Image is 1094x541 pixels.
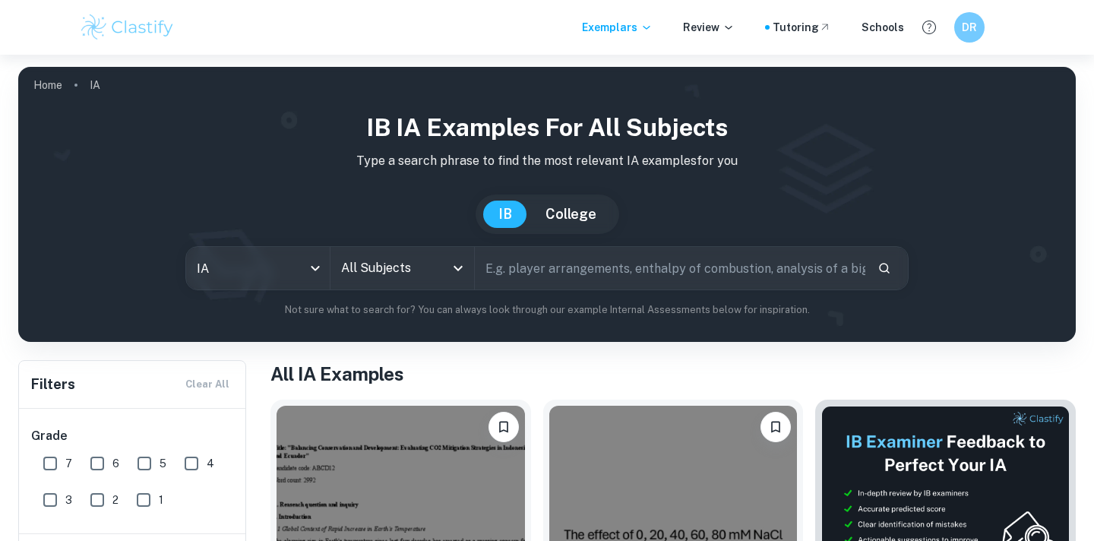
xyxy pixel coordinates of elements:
p: Review [683,19,735,36]
div: IA [186,247,330,289]
p: Exemplars [582,19,653,36]
img: Clastify logo [79,12,175,43]
h6: Grade [31,427,235,445]
button: Bookmark [760,412,791,442]
h1: All IA Examples [270,360,1076,388]
p: Not sure what to search for? You can always look through our example Internal Assessments below f... [30,302,1064,318]
h1: IB IA examples for all subjects [30,109,1064,146]
button: Help and Feedback [916,14,942,40]
span: 7 [65,455,72,472]
button: Search [871,255,897,281]
p: IA [90,77,100,93]
span: 1 [159,492,163,508]
button: Bookmark [489,412,519,442]
span: 6 [112,455,119,472]
button: DR [954,12,985,43]
input: E.g. player arrangements, enthalpy of combustion, analysis of a big city... [475,247,865,289]
img: profile cover [18,67,1076,342]
h6: Filters [31,374,75,395]
p: Type a search phrase to find the most relevant IA examples for you [30,152,1064,170]
span: 5 [160,455,166,472]
span: 2 [112,492,119,508]
span: 3 [65,492,72,508]
h6: DR [961,19,979,36]
a: Home [33,74,62,96]
span: 4 [207,455,214,472]
button: Open [447,258,469,279]
button: College [530,201,612,228]
a: Schools [862,19,904,36]
a: Tutoring [773,19,831,36]
button: IB [483,201,527,228]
